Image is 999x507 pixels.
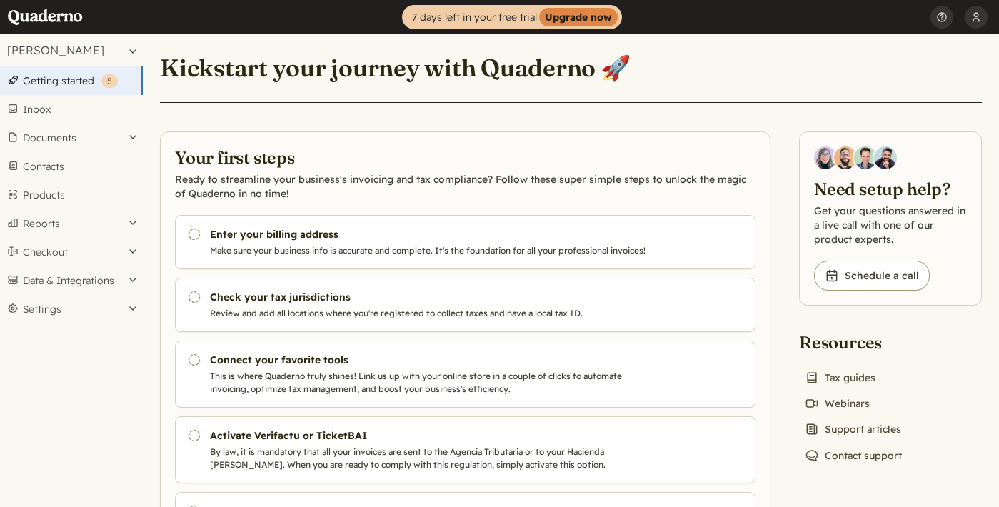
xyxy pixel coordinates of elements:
[210,244,648,257] p: Make sure your business info is accurate and complete. It's the foundation for all your professio...
[210,370,648,396] p: This is where Quaderno truly shines! Link us up with your online store in a couple of clicks to a...
[814,178,967,201] h2: Need setup help?
[175,416,755,483] a: Activate Verifactu or TicketBAI By law, it is mandatory that all your invoices are sent to the Ag...
[834,146,857,169] img: Jairo Fumero, Account Executive at Quaderno
[175,146,755,169] h2: Your first steps
[160,53,631,84] h1: Kickstart your journey with Quaderno 🚀
[210,307,648,320] p: Review and add all locations where you're registered to collect taxes and have a local tax ID.
[814,204,967,246] p: Get your questions answered in a live call with one of our product experts.
[539,8,618,26] strong: Upgrade now
[402,5,622,29] a: 7 days left in your free trialUpgrade now
[107,76,112,86] span: 5
[854,146,877,169] img: Ivo Oltmans, Business Developer at Quaderno
[210,353,648,367] h3: Connect your favorite tools
[799,446,908,466] a: Contact support
[210,290,648,304] h3: Check your tax jurisdictions
[175,341,755,408] a: Connect your favorite tools This is where Quaderno truly shines! Link us up with your online stor...
[799,393,875,413] a: Webinars
[175,278,755,332] a: Check your tax jurisdictions Review and add all locations where you're registered to collect taxe...
[814,146,837,169] img: Diana Carrasco, Account Executive at Quaderno
[874,146,897,169] img: Javier Rubio, DevRel at Quaderno
[799,331,908,354] h2: Resources
[210,446,648,471] p: By law, it is mandatory that all your invoices are sent to the Agencia Tributaria or to your Haci...
[799,368,881,388] a: Tax guides
[175,172,755,201] p: Ready to streamline your business's invoicing and tax compliance? Follow these super simple steps...
[814,261,930,291] a: Schedule a call
[175,215,755,269] a: Enter your billing address Make sure your business info is accurate and complete. It's the founda...
[210,227,648,241] h3: Enter your billing address
[210,428,648,443] h3: Activate Verifactu or TicketBAI
[799,419,907,439] a: Support articles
